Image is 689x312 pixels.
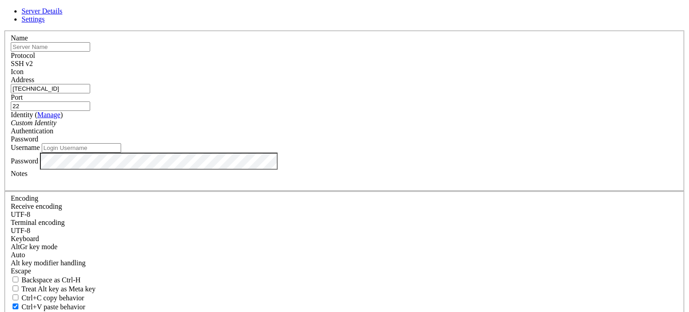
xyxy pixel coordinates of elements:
[11,144,40,151] label: Username
[11,219,65,226] label: The default terminal encoding. ISO-2022 enables character map translations (like graphics maps). ...
[11,68,23,75] label: Icon
[11,127,53,135] label: Authentication
[11,243,57,250] label: Set the expected encoding for data received from the host. If the encodings do not match, visual ...
[11,60,678,68] div: SSH v2
[13,294,18,300] input: Ctrl+C copy behavior
[11,267,31,275] span: Escape
[11,34,28,42] label: Name
[11,135,38,143] span: Password
[11,227,31,234] span: UTF-8
[13,303,18,309] input: Ctrl+V paste behavior
[11,119,678,127] div: Custom Identity
[11,60,33,67] span: SSH v2
[11,267,678,275] div: Escape
[11,259,86,267] label: Controls how the Alt key is handled. Escape: Send an ESC prefix. 8-Bit: Add 128 to the typed char...
[13,286,18,291] input: Treat Alt key as Meta key
[11,84,90,93] input: Host Name or IP
[11,194,38,202] label: Encoding
[11,303,85,311] label: Ctrl+V pastes if true, sends ^V to host if false. Ctrl+Shift+V sends ^V to host if true, pastes i...
[11,211,678,219] div: UTF-8
[22,7,62,15] a: Server Details
[11,42,90,52] input: Server Name
[11,93,23,101] label: Port
[11,211,31,218] span: UTF-8
[11,285,96,293] label: Whether the Alt key acts as a Meta key or as a distinct Alt key.
[22,294,84,302] span: Ctrl+C copy behavior
[22,285,96,293] span: Treat Alt key as Meta key
[11,294,84,302] label: Ctrl-C copies if true, send ^C to host if false. Ctrl-Shift-C sends ^C to host if true, copies if...
[11,135,678,143] div: Password
[22,303,85,311] span: Ctrl+V paste behavior
[11,101,90,111] input: Port Number
[11,202,62,210] label: Set the expected encoding for data received from the host. If the encodings do not match, visual ...
[13,277,18,282] input: Backspace as Ctrl-H
[37,111,61,119] a: Manage
[11,119,57,127] i: Custom Identity
[22,276,81,284] span: Backspace as Ctrl-H
[11,52,35,59] label: Protocol
[11,227,678,235] div: UTF-8
[11,235,39,242] label: Keyboard
[11,111,63,119] label: Identity
[11,251,25,259] span: Auto
[22,15,45,23] a: Settings
[11,251,678,259] div: Auto
[42,143,121,153] input: Login Username
[11,157,38,164] label: Password
[35,111,63,119] span: ( )
[11,76,34,83] label: Address
[11,276,81,284] label: If true, the backspace should send BS ('\x08', aka ^H). Otherwise the backspace key should send '...
[11,170,27,177] label: Notes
